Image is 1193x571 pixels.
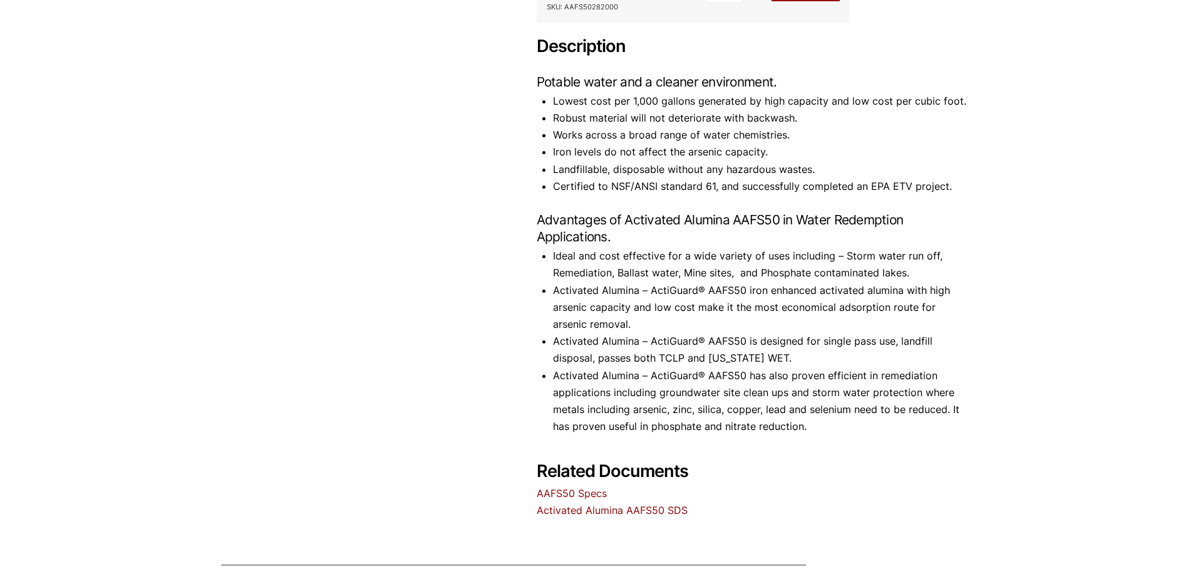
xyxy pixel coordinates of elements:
[553,367,973,436] li: Activated Alumina – ActiGuard® AAFS50 has also proven efficient in remediation applications inclu...
[553,333,973,367] li: Activated Alumina – ActiGuard® AAFS50 is designed for single pass use, landfill disposal, passes ...
[553,161,973,178] li: Landfillable, disposable without any hazardous wastes.
[537,487,607,500] a: AAFS50 Specs
[553,144,973,160] li: Iron levels do not affect the arsenic capacity.
[553,93,973,110] li: Lowest cost per 1,000 gallons generated by high capacity and low cost per cubic foot.
[537,73,973,90] h3: Potable water and a cleaner environment.
[537,211,973,245] h3: Advantages of Activated Alumina AAFS50 in Water Redemption Applications.
[537,504,688,516] a: Activated Alumina AAFS50 SDS
[553,248,973,281] li: Ideal and cost effective for a wide variety of uses including – Storm water run off, Remediation,...
[553,178,973,195] li: Certified to NSF/ANSI standard 61, and successfully completed an EPA ETV project.
[547,1,639,13] div: SKU: AAFS50282000
[553,127,973,144] li: Works across a broad range of water chemistries.
[553,110,973,127] li: Robust material will not deteriorate with backwash.
[553,282,973,333] li: Activated Alumina – ActiGuard® AAFS50 iron enhanced activated alumina with high arsenic capacity ...
[537,36,973,57] h2: Description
